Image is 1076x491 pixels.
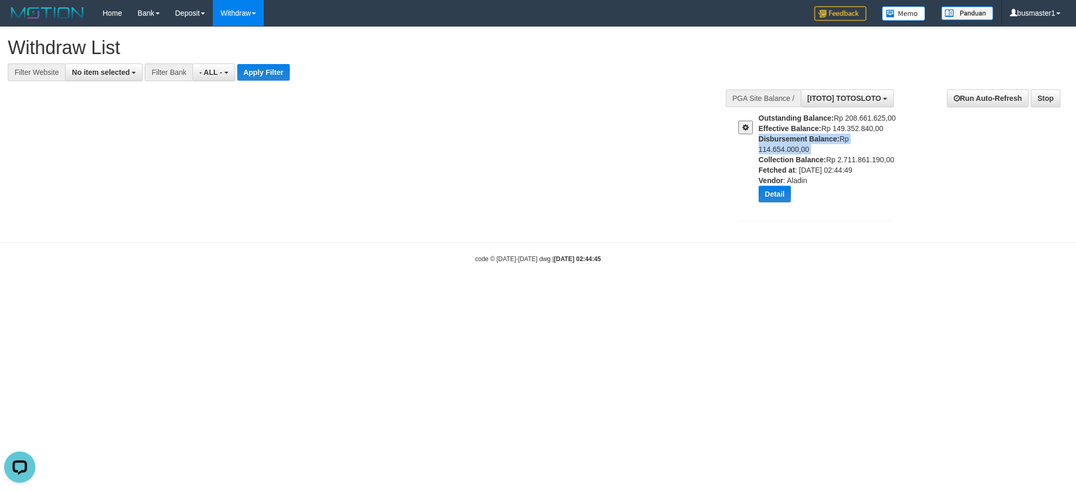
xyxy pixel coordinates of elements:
[759,135,840,143] b: Disbursement Balance:
[882,6,926,21] img: Button%20Memo.svg
[759,114,834,122] b: Outstanding Balance:
[814,6,866,21] img: Feedback.jpg
[759,176,783,185] b: Vendor
[759,186,791,202] button: Detail
[759,124,822,133] b: Effective Balance:
[726,89,801,107] div: PGA Site Balance /
[193,63,235,81] button: - ALL -
[8,5,87,21] img: MOTION_logo.png
[801,89,894,107] button: [ITOTO] TOTOSLOTO
[941,6,993,20] img: panduan.png
[237,64,290,81] button: Apply Filter
[8,63,65,81] div: Filter Website
[145,63,193,81] div: Filter Bank
[65,63,143,81] button: No item selected
[199,68,222,76] span: - ALL -
[554,255,601,263] strong: [DATE] 02:44:45
[72,68,130,76] span: No item selected
[1031,89,1060,107] a: Stop
[8,37,707,58] h1: Withdraw List
[759,166,795,174] b: Fetched at
[759,156,826,164] b: Collection Balance:
[475,255,601,263] small: code © [DATE]-[DATE] dwg |
[947,89,1029,107] a: Run Auto-Refresh
[4,4,35,35] button: Open LiveChat chat widget
[759,113,900,210] div: Rp 208.661.625,00 Rp 149.352.840,00 Rp 114.654.000,00 Rp 2.711.861.190,00 : [DATE] 02:44:49 : Aladin
[808,94,881,102] span: [ITOTO] TOTOSLOTO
